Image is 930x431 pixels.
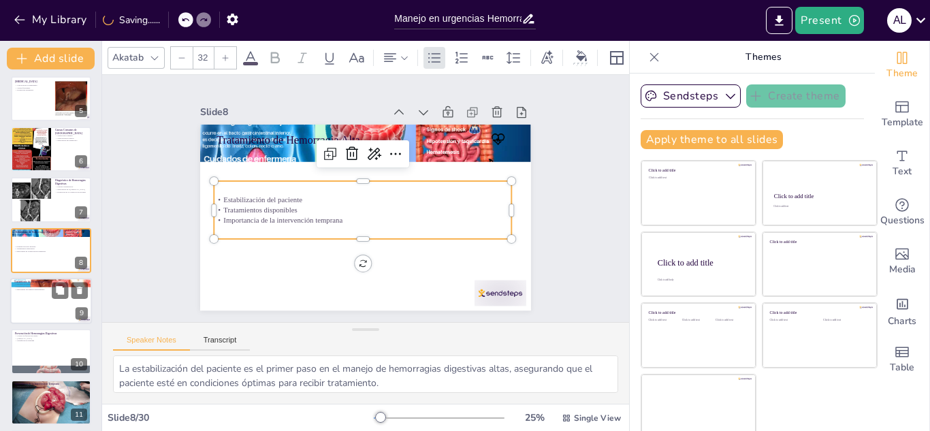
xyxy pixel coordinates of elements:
span: Table [890,360,914,375]
span: Media [889,262,916,277]
p: Reducción de mortalidad [15,385,87,387]
p: Estabilización del paciente [14,245,86,248]
div: 10 [71,358,87,370]
div: Background color [571,50,592,65]
div: 8 [11,228,91,273]
button: Create theme [746,84,846,108]
button: Present [795,7,863,34]
div: Add a table [875,335,929,384]
span: Questions [880,213,925,228]
p: Identificación temprana [15,339,87,342]
div: Click to add body [658,278,743,281]
button: Speaker Notes [113,336,190,351]
div: 6 [75,155,87,167]
p: Tratamiento de Hemorragia Alta [15,229,87,234]
button: Sendsteps [641,84,741,108]
div: Click to add text [770,319,813,322]
div: 11 [71,409,87,421]
p: Importancia de la Intervención Temprana [15,382,87,386]
p: Causas más comunes [55,134,87,137]
span: Charts [888,314,916,329]
p: Diagnóstico de Hemorragias Digestivas [55,178,87,186]
div: 9 [76,308,88,320]
div: Add text boxes [875,139,929,188]
p: Themes [665,41,861,74]
button: Add slide [7,48,95,69]
p: Estabilización del paciente [214,179,511,221]
span: Theme [886,66,918,81]
div: Slide 8 / 30 [108,411,374,424]
p: Causas Comunes de [GEOGRAPHIC_DATA] [55,128,87,135]
div: 6 [11,127,91,172]
button: My Library [10,9,93,31]
p: Evaluación de la condición del paciente [55,191,87,193]
div: Click to add text [773,206,864,208]
div: Add images, graphics, shapes or video [875,237,929,286]
div: Click to add text [649,176,746,180]
div: Click to add title [770,310,867,315]
div: Text effects [536,47,557,69]
p: Control de factores de riesgo [15,334,87,337]
div: Click to add title [649,310,746,315]
p: Tratamientos disponibles [14,247,86,250]
button: Duplicate Slide [52,282,68,298]
div: Click to add title [649,168,746,173]
div: Click to add title [658,257,745,267]
p: Mejora de resultados [15,387,87,390]
div: 10 [11,329,91,374]
div: 8 [75,257,87,269]
p: Importancia de la [MEDICAL_DATA] [55,189,87,191]
div: Add charts and graphs [875,286,929,335]
button: Delete Slide [71,282,88,298]
div: Click to add text [682,319,713,322]
span: Single View [574,413,621,424]
p: Opciones de tratamiento [14,283,88,286]
p: Importancia del diagnóstico [55,140,87,142]
p: Evaluación continua [14,286,88,289]
p: Tratamiento de Hemorragia Baja [14,280,88,284]
div: 7 [11,177,91,222]
div: Add ready made slides [875,90,929,139]
span: Template [882,115,923,130]
div: 5 [75,105,87,117]
p: [MEDICAL_DATA] [15,79,51,83]
div: 9 [10,278,92,324]
div: Change the overall theme [875,41,929,90]
p: Capacitación necesaria [15,390,87,393]
button: A L [887,7,912,34]
span: Text [893,164,912,179]
div: Click to add text [823,319,866,322]
p: Causas frecuentes [15,86,51,89]
div: Click to add text [716,319,746,322]
div: Layout [606,47,628,69]
div: Slide 8 [210,89,394,121]
div: Click to add title [774,193,865,199]
button: Apply theme to all slides [641,130,783,149]
div: 25 % [518,411,551,424]
textarea: La estabilización del paciente es el primer paso en el manejo de hemorragias digestivas altas, as... [113,355,618,393]
p: Importancia de la intervención temprana [14,250,86,253]
input: Insert title [394,9,522,29]
button: Transcript [190,336,251,351]
div: Akatab [110,48,146,67]
p: Características clínicas [55,137,87,140]
p: Importancia del manejo personalizado [14,288,88,291]
p: Prevención de Hemorragias Digestivas [15,331,87,335]
p: Importancia de la intervención temprana [212,199,509,241]
p: Evaluación exhaustiva [15,89,51,91]
p: Métodos diagnósticos [55,186,87,189]
div: 11 [11,380,91,425]
div: Click to add text [649,319,679,322]
div: Get real-time input from your audience [875,188,929,237]
button: Export to PowerPoint [766,7,792,34]
p: [MEDICAL_DATA] [15,336,87,339]
p: Ubicación de la hemorragia [15,84,51,86]
div: 5 [11,76,91,121]
div: Click to add title [770,239,867,244]
div: 7 [75,206,87,219]
div: A L [887,8,912,33]
p: Tratamientos disponibles [213,189,510,231]
div: Saving...... [103,14,160,27]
